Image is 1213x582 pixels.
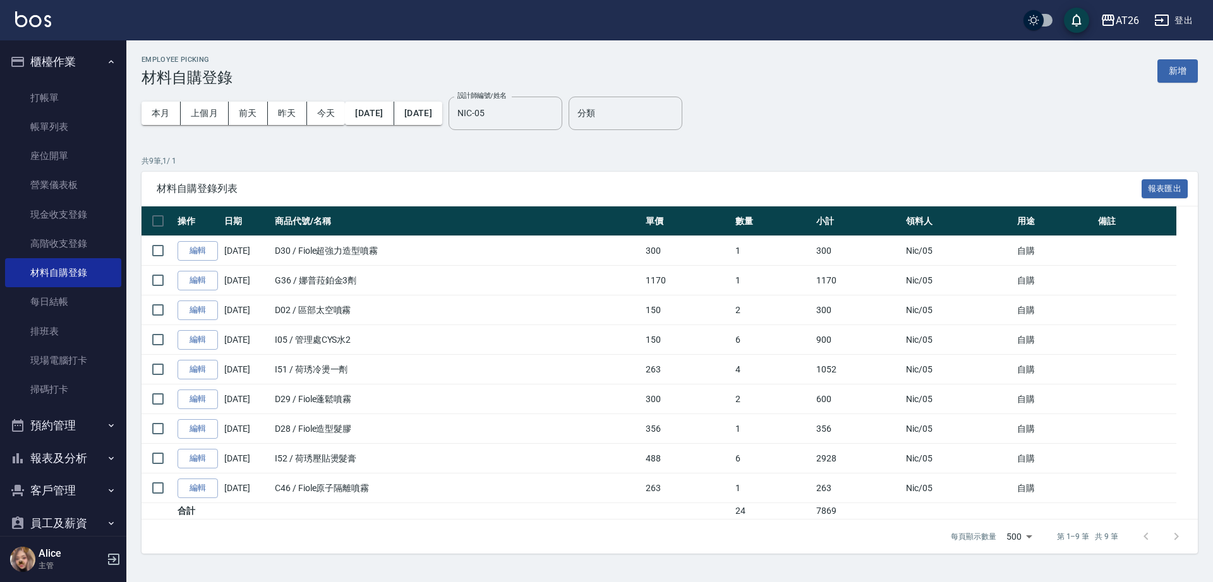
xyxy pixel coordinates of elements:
[15,11,51,27] img: Logo
[903,206,1014,236] th: 領料人
[5,45,121,78] button: 櫃檯作業
[221,295,272,325] td: [DATE]
[813,295,903,325] td: 300
[5,375,121,404] a: 掃碼打卡
[142,155,1198,167] p: 共 9 筆, 1 / 1
[142,56,232,64] h2: Employee Picking
[221,236,272,266] td: [DATE]
[157,182,1142,195] span: 材料自購登錄列表
[178,478,218,498] a: 編輯
[813,236,903,266] td: 300
[5,507,121,540] button: 員工及薪資
[1157,64,1198,76] a: 新增
[732,384,814,414] td: 2
[5,346,121,375] a: 現場電腦打卡
[1001,520,1037,554] div: 500
[229,102,268,125] button: 前天
[178,389,218,409] a: 編輯
[174,206,221,236] th: 操作
[272,325,643,355] td: I05 / 管理處CYS水2
[1095,8,1144,33] button: AT26
[732,206,814,236] th: 數量
[5,170,121,199] a: 營業儀表板
[457,91,507,100] label: 設計師編號/姓名
[732,266,814,295] td: 1
[643,206,732,236] th: 單價
[1142,182,1188,194] a: 報表匯出
[394,102,442,125] button: [DATE]
[1057,531,1118,542] p: 第 1–9 筆 共 9 筆
[178,449,218,468] a: 編輯
[643,325,732,355] td: 150
[1014,325,1095,355] td: 自購
[732,503,814,520] td: 24
[951,531,996,542] p: 每頁顯示數量
[221,473,272,503] td: [DATE]
[272,236,643,266] td: D30 / Fiole超強力造型噴霧
[643,236,732,266] td: 300
[732,236,814,266] td: 1
[272,355,643,384] td: I51 / 荷琇冷燙一劑
[272,444,643,473] td: I52 / 荷琇壓貼燙髮膏
[39,560,103,571] p: 主管
[732,444,814,473] td: 6
[1014,473,1095,503] td: 自購
[178,271,218,290] a: 編輯
[178,419,218,439] a: 編輯
[1014,236,1095,266] td: 自購
[903,384,1014,414] td: Nic /05
[268,102,307,125] button: 昨天
[272,384,643,414] td: D29 / Fiole蓬鬆噴霧
[5,229,121,258] a: 高階收支登錄
[903,295,1014,325] td: Nic /05
[643,355,732,384] td: 263
[643,295,732,325] td: 150
[903,236,1014,266] td: Nic /05
[142,69,232,86] h3: 材料自購登錄
[5,474,121,507] button: 客戶管理
[1014,355,1095,384] td: 自購
[5,409,121,442] button: 預約管理
[643,444,732,473] td: 488
[903,266,1014,295] td: Nic /05
[181,102,229,125] button: 上個月
[1149,9,1198,32] button: 登出
[345,102,394,125] button: [DATE]
[813,473,903,503] td: 263
[1014,266,1095,295] td: 自購
[903,325,1014,355] td: Nic /05
[732,414,814,444] td: 1
[732,295,814,325] td: 2
[643,384,732,414] td: 300
[142,102,181,125] button: 本月
[643,473,732,503] td: 263
[5,442,121,475] button: 報表及分析
[272,266,643,295] td: G36 / 娜普菈鉑金3劑
[732,325,814,355] td: 6
[5,258,121,287] a: 材料自購登錄
[221,444,272,473] td: [DATE]
[813,444,903,473] td: 2928
[813,266,903,295] td: 1170
[272,473,643,503] td: C46 / Fiole原子隔離噴霧
[178,360,218,379] a: 編輯
[1014,206,1095,236] th: 用途
[813,414,903,444] td: 356
[221,266,272,295] td: [DATE]
[272,295,643,325] td: D02 / 區部太空噴霧
[221,206,272,236] th: 日期
[178,241,218,261] a: 編輯
[5,141,121,170] a: 座位開單
[5,112,121,141] a: 帳單列表
[903,444,1014,473] td: Nic /05
[732,355,814,384] td: 4
[221,355,272,384] td: [DATE]
[813,384,903,414] td: 600
[5,83,121,112] a: 打帳單
[903,414,1014,444] td: Nic /05
[272,414,643,444] td: D28 / Fiole造型髮膠
[1014,295,1095,325] td: 自購
[813,325,903,355] td: 900
[643,266,732,295] td: 1170
[903,355,1014,384] td: Nic /05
